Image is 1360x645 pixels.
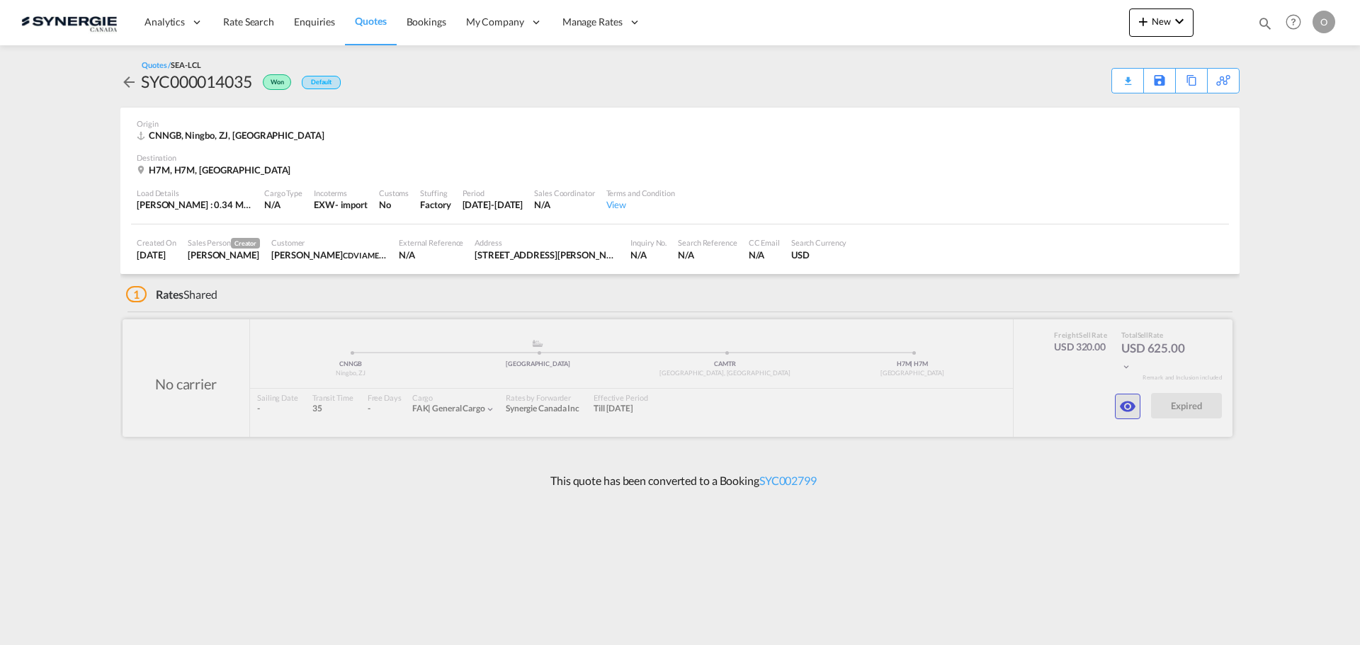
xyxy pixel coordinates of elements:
[1281,10,1305,34] span: Help
[1313,11,1335,33] div: O
[137,198,253,211] div: [PERSON_NAME] : 0.34 MT | Volumetric Wt : 0.78 CBM | Chargeable Wt : 0.78 W/M
[223,16,274,28] span: Rate Search
[466,15,524,29] span: My Company
[1119,69,1136,81] div: Quote PDF is not available at this time
[137,129,327,142] div: CNNGB, Ningbo, ZJ, Asia Pacific
[271,249,387,261] div: DENISE DIONNE
[142,59,201,70] div: Quotes /SEA-LCL
[188,237,260,249] div: Sales Person
[606,188,675,198] div: Terms and Condition
[1257,16,1273,31] md-icon: icon-magnify
[791,249,847,261] div: USD
[137,118,1223,129] div: Origin
[678,237,737,248] div: Search Reference
[379,198,409,211] div: No
[271,78,288,91] span: Won
[120,70,141,93] div: icon-arrow-left
[534,188,594,198] div: Sales Coordinator
[188,249,260,261] div: Rosa Ho
[749,249,780,261] div: N/A
[630,249,667,261] div: N/A
[534,198,594,211] div: N/A
[1135,16,1188,27] span: New
[1119,398,1136,415] md-icon: icon-eye
[420,188,450,198] div: Stuffing
[156,287,184,301] span: Rates
[1119,71,1136,81] md-icon: icon-download
[120,74,137,91] md-icon: icon-arrow-left
[606,198,675,211] div: View
[355,15,386,27] span: Quotes
[1144,69,1175,93] div: Save As Template
[271,237,387,248] div: Customer
[630,237,667,248] div: Inquiry No.
[171,60,200,69] span: SEA-LCL
[21,6,117,38] img: 1f56c880d42311ef80fc7dca854c8e59.png
[126,287,217,302] div: Shared
[137,164,294,176] div: H7M, H7M, Canada
[399,249,463,261] div: N/A
[791,237,847,248] div: Search Currency
[144,15,185,29] span: Analytics
[1281,10,1313,35] div: Help
[264,188,302,198] div: Cargo Type
[1129,8,1194,37] button: icon-plus 400-fgNewicon-chevron-down
[137,152,1223,163] div: Destination
[137,249,176,261] div: 13 Aug 2025
[314,188,368,198] div: Incoterms
[749,237,780,248] div: CC Email
[379,188,409,198] div: Customs
[463,198,523,211] div: 31 Aug 2025
[302,76,341,89] div: Default
[678,249,737,261] div: N/A
[1135,13,1152,30] md-icon: icon-plus 400-fg
[149,130,324,141] span: CNNGB, Ningbo, ZJ, [GEOGRAPHIC_DATA]
[141,70,252,93] div: SYC000014035
[562,15,623,29] span: Manage Rates
[543,473,817,489] p: This quote has been converted to a Booking
[314,198,335,211] div: EXW
[407,16,446,28] span: Bookings
[463,188,523,198] div: Period
[137,237,176,248] div: Created On
[252,70,295,93] div: Won
[294,16,335,28] span: Enquiries
[759,474,817,487] a: SYC002799
[343,249,401,261] span: CDVI AMERICAS
[335,198,368,211] div: - import
[231,238,260,249] span: Creator
[1115,394,1140,419] button: icon-eye
[126,286,147,302] span: 1
[264,198,302,211] div: N/A
[137,188,253,198] div: Load Details
[475,249,619,261] div: 828 SAINT MARTIN BLVD WEST, LAVAL, H7M 0A7
[475,237,619,248] div: Address
[1257,16,1273,37] div: icon-magnify
[420,198,450,211] div: Factory Stuffing
[1171,13,1188,30] md-icon: icon-chevron-down
[399,237,463,248] div: External Reference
